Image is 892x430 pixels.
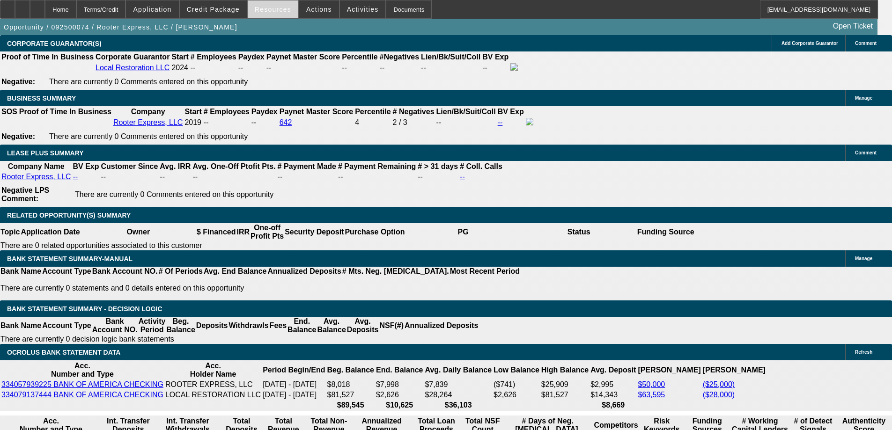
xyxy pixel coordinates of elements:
[855,150,877,155] span: Comment
[267,267,341,276] th: Annualized Deposits
[73,173,78,181] a: --
[541,361,589,379] th: High Balance
[346,317,379,335] th: Avg. Deposits
[284,223,344,241] th: Security Deposit
[228,317,269,335] th: Withdrawls
[236,223,250,241] th: IRR
[165,380,261,389] td: ROOTER EXPRESS, LLC
[1,132,35,140] b: Negative:
[159,172,191,182] td: --
[424,390,492,400] td: $28,264
[306,6,332,13] span: Actions
[277,172,337,182] td: --
[590,380,636,389] td: $2,995
[7,95,76,102] span: BUSINESS SUMMARY
[637,223,695,241] th: Funding Source
[1,380,163,388] a: 334057939225 BANK OF AMERICA CHECKING
[829,18,877,34] a: Open Ticket
[92,267,158,276] th: Bank Account NO.
[278,162,336,170] b: # Payment Made
[482,63,509,73] td: --
[417,172,458,182] td: --
[376,401,423,410] th: $10,625
[101,162,158,170] b: Customer Since
[541,380,589,389] td: $25,909
[165,390,261,400] td: LOCAL RESTORATION LLC
[165,361,261,379] th: Acc. Holder Name
[42,317,92,335] th: Account Type
[460,162,502,170] b: # Coll. Calls
[262,390,325,400] td: [DATE] - [DATE]
[171,53,188,61] b: Start
[192,162,275,170] b: Avg. One-Off Ptofit Pts.
[8,162,65,170] b: Company Name
[19,107,112,117] th: Proof of Time In Business
[326,390,374,400] td: $81,527
[238,53,265,61] b: Paydex
[326,401,374,410] th: $89,545
[418,162,458,170] b: # > 31 days
[436,117,496,128] td: --
[96,64,170,72] a: Local Restoration LLC
[855,41,877,46] span: Comment
[405,223,521,241] th: PG
[96,53,170,61] b: Corporate Guarantor
[380,53,420,61] b: #Negatives
[590,390,636,400] td: $14,343
[638,380,665,388] a: $50,000
[266,53,340,61] b: Paynet Master Score
[393,118,435,127] div: 2 / 3
[203,267,267,276] th: Avg. End Balance
[191,53,236,61] b: # Employees
[166,317,195,335] th: Beg. Balance
[7,255,133,262] span: BANK STATEMENT SUMMARY-MANUAL
[248,0,298,18] button: Resources
[376,390,423,400] td: $2,626
[190,63,237,73] td: --
[299,0,339,18] button: Actions
[204,108,250,116] b: # Employees
[1,391,163,399] a: 334079137444 BANK OF AMERICA CHECKING
[493,361,540,379] th: Low Balance
[703,380,735,388] a: ($25,000)
[702,361,766,379] th: [PERSON_NAME]
[196,223,236,241] th: $ Financed
[498,108,524,116] b: BV Exp
[262,380,325,389] td: [DATE] - [DATE]
[493,380,540,389] td: ($741)
[404,317,479,335] th: Annualized Deposits
[1,78,35,86] b: Negative:
[855,256,872,261] span: Manage
[510,63,518,71] img: facebook-icon.png
[541,390,589,400] td: $81,527
[493,390,540,400] td: $2,626
[92,317,138,335] th: Bank Account NO.
[436,108,496,116] b: Lien/Bk/Suit/Coll
[326,361,374,379] th: Beg. Balance
[126,0,178,18] button: Application
[424,380,492,389] td: $7,839
[184,108,201,116] b: Start
[49,78,248,86] span: There are currently 0 Comments entered on this opportunity
[133,6,171,13] span: Application
[238,63,265,73] td: --
[7,149,84,157] span: LEASE PLUS SUMMARY
[420,63,481,73] td: --
[184,117,202,128] td: 2019
[338,162,416,170] b: # Payment Remaining
[379,317,404,335] th: NSF(#)
[266,64,340,72] div: --
[521,223,637,241] th: Status
[380,64,420,72] div: --
[287,317,317,335] th: End. Balance
[196,317,229,335] th: Deposits
[1,173,71,181] a: Rooter Express, LLC
[255,6,291,13] span: Resources
[376,361,423,379] th: End. Balance
[781,41,838,46] span: Add Corporate Guarantor
[482,53,509,61] b: BV Exp
[171,63,189,73] td: 2024
[703,391,735,399] a: ($28,000)
[638,391,665,399] a: $63,595
[42,267,92,276] th: Account Type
